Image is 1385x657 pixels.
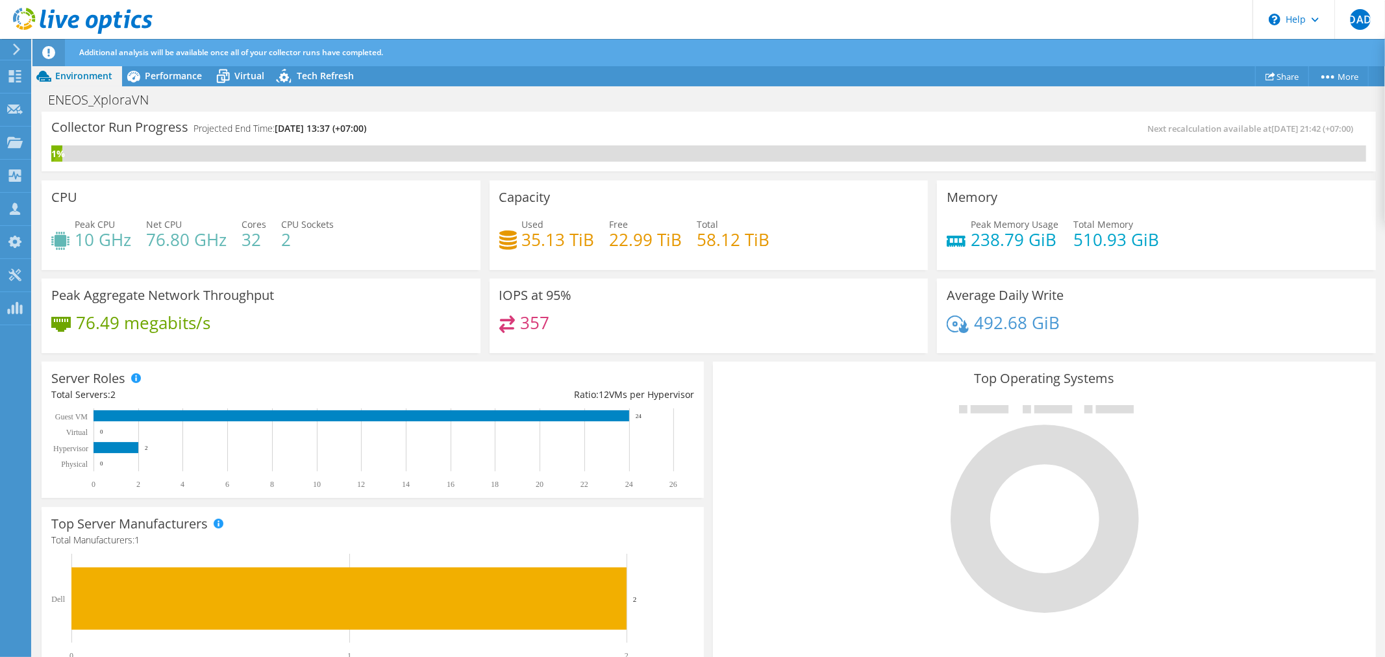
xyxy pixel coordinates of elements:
h4: 2 [281,232,334,247]
h4: 492.68 GiB [974,316,1060,330]
h3: Average Daily Write [947,288,1064,303]
text: 2 [633,595,637,603]
h4: 76.80 GHz [146,232,227,247]
span: Additional analysis will be available once all of your collector runs have completed. [79,47,383,58]
h4: Total Manufacturers: [51,533,694,547]
h3: Top Server Manufacturers [51,517,208,531]
h4: 76.49 megabits/s [76,316,210,330]
h4: 32 [242,232,266,247]
a: Share [1255,66,1309,86]
svg: \n [1269,14,1280,25]
text: 24 [636,413,642,419]
text: 6 [225,480,229,489]
h3: Memory [947,190,997,205]
h3: CPU [51,190,77,205]
span: Total [697,218,719,230]
h4: 22.99 TiB [610,232,682,247]
span: Virtual [234,69,264,82]
span: Net CPU [146,218,182,230]
text: 8 [270,480,274,489]
h4: Projected End Time: [193,121,366,136]
span: Peak CPU [75,218,115,230]
text: 12 [357,480,365,489]
text: 14 [402,480,410,489]
span: Performance [145,69,202,82]
h4: 10 GHz [75,232,131,247]
span: Peak Memory Usage [971,218,1058,230]
text: Virtual [66,428,88,437]
text: 2 [145,445,148,451]
text: 0 [92,480,95,489]
text: 0 [100,428,103,435]
text: Hypervisor [53,444,88,453]
span: DAD [1350,9,1371,30]
h3: Top Operating Systems [723,371,1366,386]
h4: 510.93 GiB [1073,232,1159,247]
h4: 357 [520,316,549,330]
text: 20 [536,480,543,489]
h3: Server Roles [51,371,125,386]
text: Guest VM [55,412,88,421]
text: 16 [447,480,455,489]
div: 1% [51,147,62,161]
div: Total Servers: [51,388,373,402]
span: Cores [242,218,266,230]
text: 22 [580,480,588,489]
h4: 58.12 TiB [697,232,770,247]
span: CPU Sockets [281,218,334,230]
h4: 35.13 TiB [522,232,595,247]
text: Physical [61,460,88,469]
span: Next recalculation available at [1147,123,1360,134]
h1: ENEOS_XploraVN [42,93,169,107]
span: Tech Refresh [297,69,354,82]
div: Ratio: VMs per Hypervisor [373,388,694,402]
span: [DATE] 21:42 (+07:00) [1271,123,1353,134]
text: 2 [136,480,140,489]
span: 2 [110,388,116,401]
text: 10 [313,480,321,489]
text: 26 [669,480,677,489]
h3: Capacity [499,190,551,205]
span: Total Memory [1073,218,1133,230]
span: 12 [599,388,609,401]
span: [DATE] 13:37 (+07:00) [275,122,366,134]
h3: Peak Aggregate Network Throughput [51,288,274,303]
text: Dell [51,595,65,604]
text: 24 [625,480,633,489]
text: 18 [491,480,499,489]
h3: IOPS at 95% [499,288,572,303]
text: 0 [100,460,103,467]
span: Environment [55,69,112,82]
span: 1 [134,534,140,546]
span: Used [522,218,544,230]
text: 4 [181,480,184,489]
span: Free [610,218,629,230]
h4: 238.79 GiB [971,232,1058,247]
a: More [1308,66,1369,86]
